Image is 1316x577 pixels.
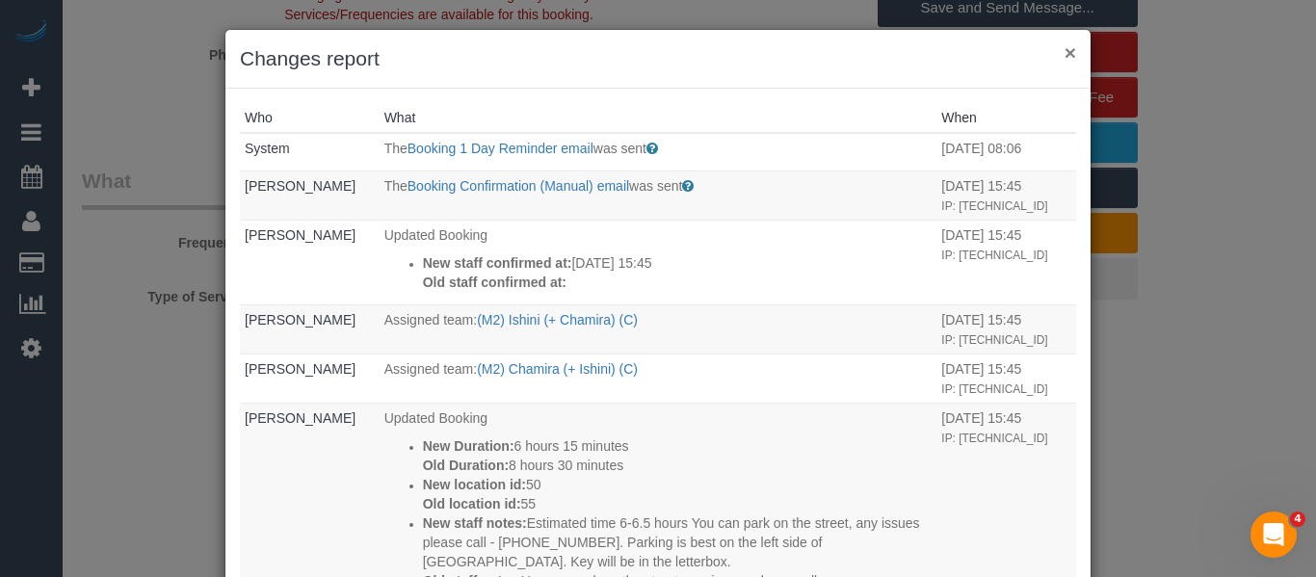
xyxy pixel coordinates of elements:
span: The [384,178,408,194]
td: What [380,305,937,354]
td: When [936,354,1076,404]
span: was sent [593,141,646,156]
p: [DATE] 15:45 [423,253,933,273]
small: IP: [TECHNICAL_ID] [941,382,1047,396]
a: [PERSON_NAME] [245,361,355,377]
p: Estimated time 6-6.5 hours You can park on the street, any issues please call - [PHONE_NUMBER]. P... [423,513,933,571]
button: × [1065,42,1076,63]
a: [PERSON_NAME] [245,312,355,328]
td: What [380,354,937,404]
th: What [380,103,937,133]
strong: New staff confirmed at: [423,255,572,271]
strong: Old Duration: [423,458,509,473]
a: [PERSON_NAME] [245,227,355,243]
td: Who [240,171,380,221]
span: 4 [1290,511,1305,527]
a: System [245,141,290,156]
a: (M2) Chamira (+ Ishini) (C) [477,361,638,377]
strong: Old staff confirmed at: [423,275,566,290]
th: When [936,103,1076,133]
a: [PERSON_NAME] [245,410,355,426]
small: IP: [TECHNICAL_ID] [941,249,1047,262]
p: 55 [423,494,933,513]
p: 8 hours 30 minutes [423,456,933,475]
h3: Changes report [240,44,1076,73]
td: What [380,221,937,305]
small: IP: [TECHNICAL_ID] [941,432,1047,445]
small: IP: [TECHNICAL_ID] [941,333,1047,347]
a: Booking 1 Day Reminder email [408,141,593,156]
td: When [936,171,1076,221]
span: Updated Booking [384,227,487,243]
span: Assigned team: [384,361,478,377]
th: Who [240,103,380,133]
p: 6 hours 15 minutes [423,436,933,456]
td: Who [240,133,380,171]
span: The [384,141,408,156]
strong: New location id: [423,477,526,492]
a: [PERSON_NAME] [245,178,355,194]
p: 50 [423,475,933,494]
strong: Old location id: [423,496,521,511]
td: What [380,171,937,221]
td: What [380,133,937,171]
td: When [936,133,1076,171]
strong: New Duration: [423,438,514,454]
a: (M2) Ishini (+ Chamira) (C) [477,312,638,328]
td: Who [240,305,380,354]
td: When [936,221,1076,305]
a: Booking Confirmation (Manual) email [408,178,629,194]
span: was sent [629,178,682,194]
td: Who [240,354,380,404]
strong: New staff notes: [423,515,527,531]
td: Who [240,221,380,305]
iframe: Intercom live chat [1250,511,1297,558]
small: IP: [TECHNICAL_ID] [941,199,1047,213]
span: Updated Booking [384,410,487,426]
span: Assigned team: [384,312,478,328]
td: When [936,305,1076,354]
